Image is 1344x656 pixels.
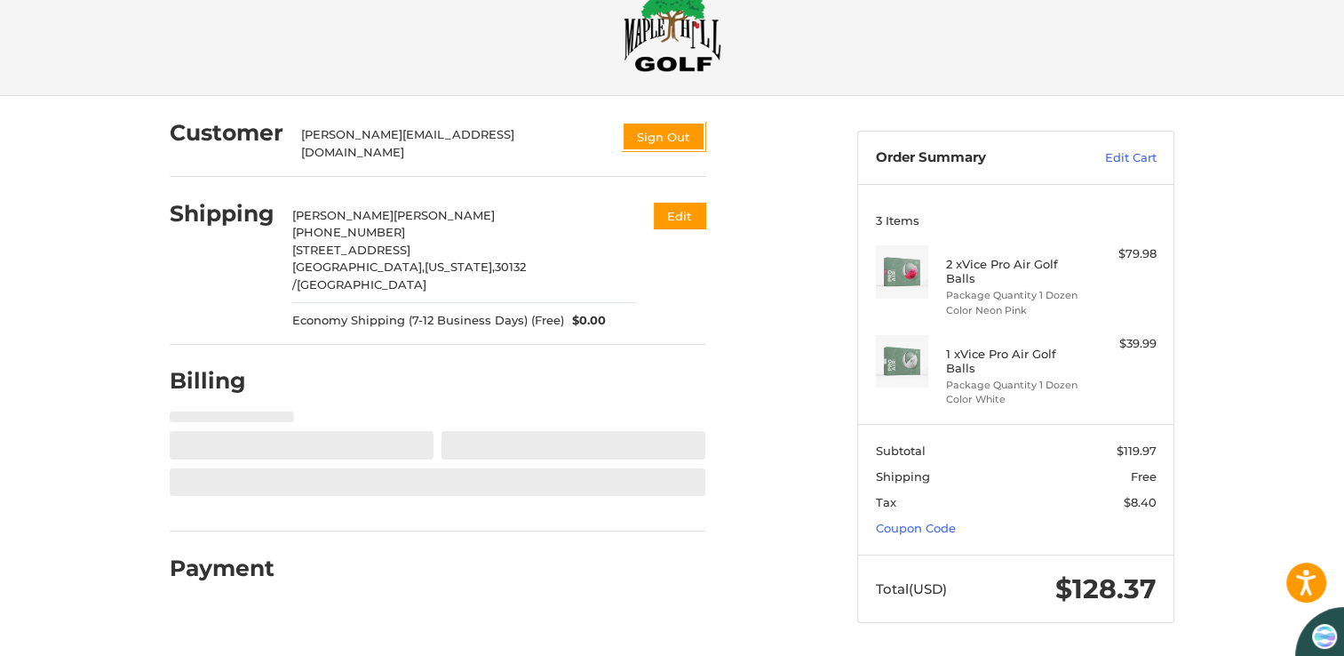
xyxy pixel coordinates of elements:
div: $79.98 [1086,245,1157,263]
span: [GEOGRAPHIC_DATA] [297,277,426,292]
h2: Billing [170,367,274,395]
span: [PHONE_NUMBER] [292,225,405,239]
span: [US_STATE], [425,260,495,274]
a: Coupon Code [876,521,956,535]
a: Edit Cart [1067,149,1157,167]
button: Edit [654,203,705,228]
span: Total (USD) [876,580,947,597]
h2: Customer [170,119,283,147]
span: $128.37 [1055,572,1157,605]
span: Free [1131,469,1157,484]
h3: Order Summary [876,149,1067,167]
h4: 1 x Vice Pro Air Golf Balls [946,347,1082,376]
span: Shipping [876,469,930,484]
div: [PERSON_NAME][EMAIL_ADDRESS][DOMAIN_NAME] [301,126,605,161]
span: Subtotal [876,444,926,458]
li: Color White [946,392,1082,407]
h3: 3 Items [876,213,1157,228]
span: 30132 / [292,260,526,292]
h4: 2 x Vice Pro Air Golf Balls [946,257,1082,286]
span: [STREET_ADDRESS] [292,243,410,257]
h2: Shipping [170,200,274,228]
span: $0.00 [564,312,607,330]
span: [PERSON_NAME] [394,208,495,222]
h2: Payment [170,555,274,582]
span: [PERSON_NAME] [292,208,394,222]
span: $119.97 [1117,444,1157,458]
span: $8.40 [1124,495,1157,509]
li: Color Neon Pink [946,303,1082,318]
span: Economy Shipping (7-12 Business Days) (Free) [292,312,564,330]
div: $39.99 [1086,335,1157,353]
button: Sign Out [622,122,705,151]
li: Package Quantity 1 Dozen [946,378,1082,393]
li: Package Quantity 1 Dozen [946,288,1082,303]
span: [GEOGRAPHIC_DATA], [292,260,425,274]
span: Tax [876,495,896,509]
